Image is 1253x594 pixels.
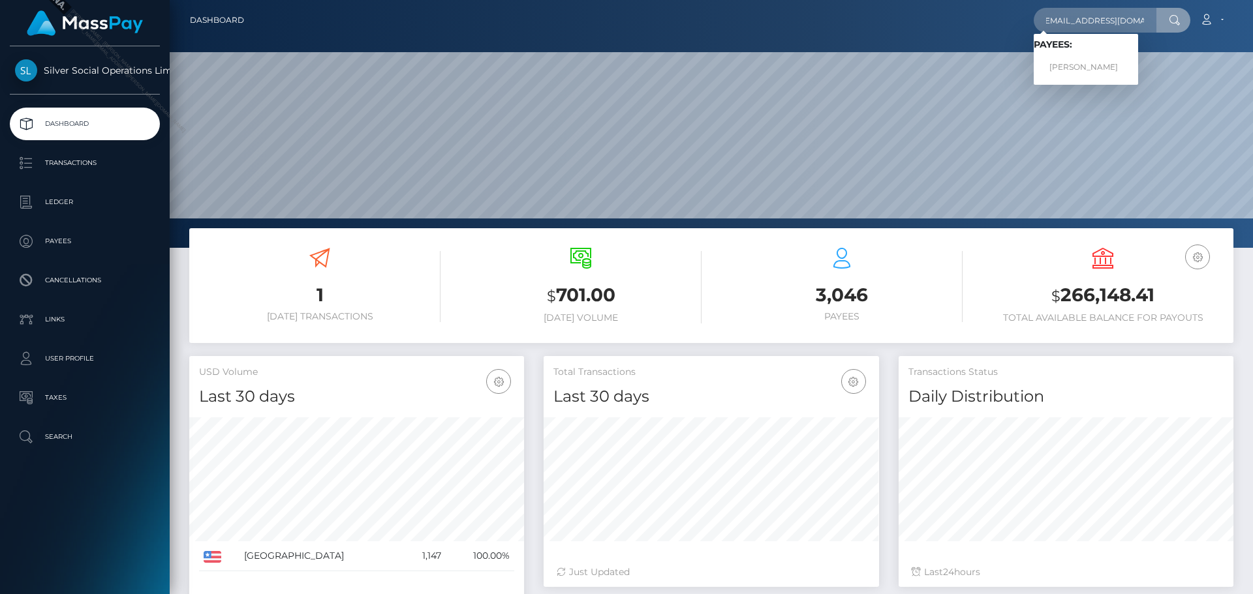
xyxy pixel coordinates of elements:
h4: Last 30 days [553,385,869,408]
p: User Profile [15,349,155,368]
img: US.png [204,551,221,563]
h5: USD Volume [199,366,514,379]
span: 24 [943,566,954,578]
img: MassPay Logo [27,10,143,36]
h5: Transactions Status [908,366,1224,379]
td: 100.00% [446,541,514,571]
div: Just Updated [557,565,865,579]
a: Taxes [10,381,160,414]
h4: Daily Distribution [908,385,1224,408]
p: Dashboard [15,114,155,134]
img: Silver Social Operations Limited [15,59,37,82]
h5: Total Transactions [553,366,869,379]
p: Search [15,427,155,447]
h6: Payees [721,311,963,322]
small: $ [547,287,556,305]
div: Last hours [912,565,1220,579]
a: Ledger [10,186,160,218]
a: [PERSON_NAME] [1034,55,1138,80]
a: Transactions [10,147,160,179]
span: Silver Social Operations Limited [10,65,160,76]
h3: 1 [199,282,441,308]
td: 1,147 [403,541,446,571]
h6: Total Available Balance for Payouts [982,312,1224,323]
p: Taxes [15,388,155,408]
a: Links [10,303,160,336]
p: Cancellations [15,271,155,290]
h6: Payees: [1034,39,1138,50]
input: Search... [1034,8,1156,33]
small: $ [1051,287,1060,305]
p: Transactions [15,153,155,173]
h3: 3,046 [721,282,963,308]
p: Payees [15,231,155,251]
a: Cancellations [10,264,160,297]
h3: 701.00 [460,282,702,309]
a: Dashboard [10,108,160,140]
h4: Last 30 days [199,385,514,408]
p: Links [15,310,155,329]
h6: [DATE] Volume [460,312,702,323]
a: Dashboard [190,7,244,34]
a: Search [10,421,160,453]
p: Ledger [15,192,155,212]
h6: [DATE] Transactions [199,311,441,322]
td: [GEOGRAPHIC_DATA] [240,541,403,571]
a: Payees [10,225,160,258]
h3: 266,148.41 [982,282,1224,309]
a: User Profile [10,342,160,375]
